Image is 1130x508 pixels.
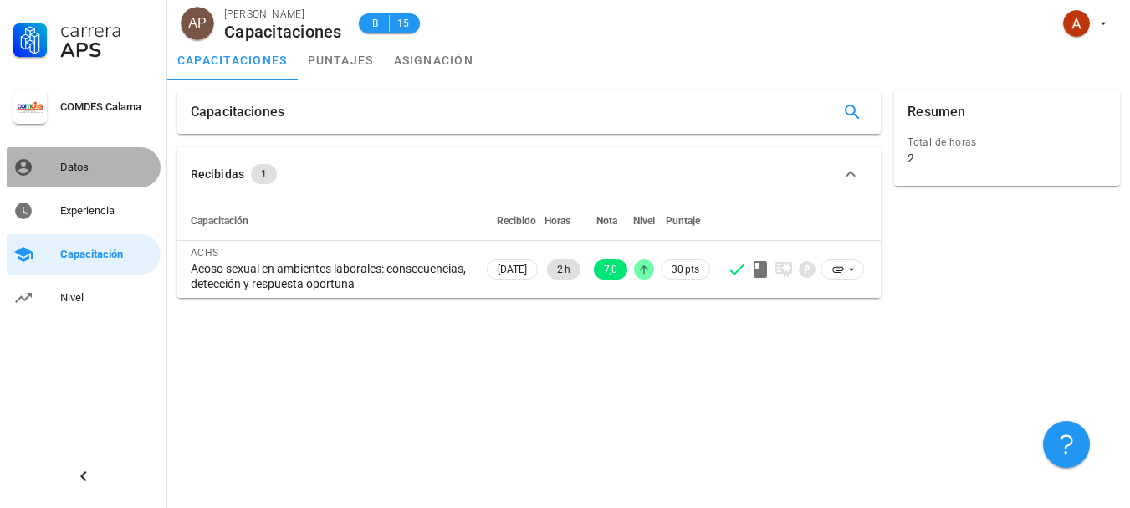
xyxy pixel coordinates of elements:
th: Capacitación [177,201,483,241]
span: 1 [261,164,267,184]
span: B [369,15,382,32]
span: ACHS [191,247,219,259]
div: Total de horas [908,134,1107,151]
button: Recibidas 1 [177,147,881,201]
div: Nivel [60,291,154,305]
div: [PERSON_NAME] [224,6,342,23]
div: Capacitaciones [191,90,284,134]
a: capacitaciones [167,40,298,80]
th: Nivel [631,201,657,241]
a: Capacitación [7,234,161,275]
div: avatar [1063,10,1090,37]
div: Recibidas [191,165,244,183]
a: Nivel [7,278,161,318]
div: avatar [181,7,214,40]
div: 2 [908,151,914,166]
div: Acoso sexual en ambientes laborales: consecuencias, detección y respuesta oportuna [191,261,470,291]
a: Experiencia [7,191,161,231]
span: 2 h [557,259,570,280]
th: Recibido [483,201,541,241]
a: Datos [7,147,161,187]
span: Capacitación [191,215,248,227]
a: asignación [384,40,484,80]
span: Nivel [633,215,655,227]
th: Puntaje [657,201,713,241]
span: 30 pts [672,261,699,278]
div: Resumen [908,90,965,134]
span: AP [188,7,206,40]
span: Nota [596,215,617,227]
span: 7,0 [604,259,617,280]
div: Capacitaciones [224,23,342,41]
div: COMDES Calama [60,100,154,114]
div: Carrera [60,20,154,40]
div: Experiencia [60,204,154,218]
span: [DATE] [498,260,527,279]
a: puntajes [298,40,384,80]
span: Puntaje [666,215,700,227]
th: Nota [584,201,631,241]
span: Recibido [497,215,536,227]
div: APS [60,40,154,60]
span: Horas [545,215,570,227]
span: 15 [396,15,410,32]
div: Capacitación [60,248,154,261]
div: Datos [60,161,154,174]
th: Horas [541,201,584,241]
